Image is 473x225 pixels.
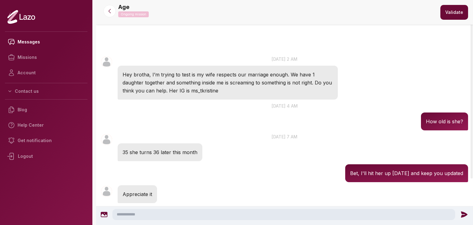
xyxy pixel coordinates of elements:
[96,103,473,109] p: [DATE] 4 am
[350,169,463,177] p: Bet, I'll hit her up [DATE] and keep you updated
[5,148,87,164] div: Logout
[123,148,197,156] p: 35 she turns 36 later this month
[440,5,468,20] button: Validate
[118,3,129,11] p: Age
[123,190,152,198] p: Appreciate it
[118,11,149,17] p: Ongoing mission
[96,56,473,62] p: [DATE] 2 am
[5,65,87,80] a: Account
[5,133,87,148] a: Get notification
[5,102,87,117] a: Blog
[101,186,112,197] img: User avatar
[123,71,333,95] p: Hey brotha, I’m trying to test is my wife respects our marriage enough. We have 1 daughter togeth...
[5,117,87,133] a: Help Center
[5,86,87,97] button: Contact us
[5,50,87,65] a: Missions
[96,133,473,140] p: [DATE] 7 am
[426,117,463,125] p: How old is she?
[5,34,87,50] a: Messages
